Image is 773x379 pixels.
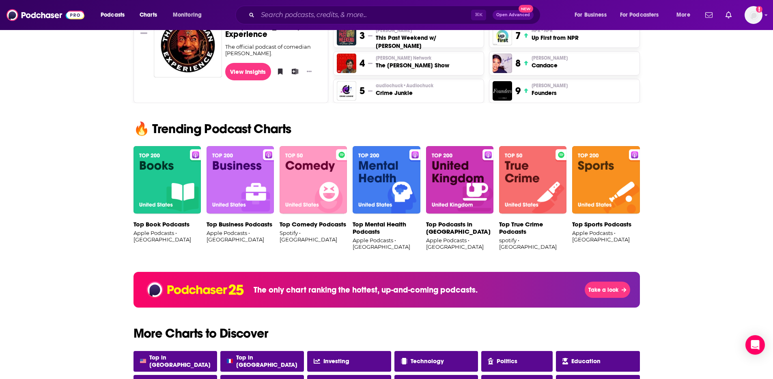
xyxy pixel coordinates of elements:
h2: 🔥 Trending Podcast Charts [127,123,646,136]
p: Apple Podcasts • [GEOGRAPHIC_DATA] [133,230,201,243]
img: User Profile [745,6,762,24]
span: More [676,9,690,21]
span: Podcasts [101,9,125,21]
h3: Crime Junkie [376,89,433,97]
a: Technology [394,351,478,372]
p: Top Business Podcasts [207,221,274,228]
h3: 8 [515,57,521,69]
span: Politics [497,357,517,365]
p: Candace Owens [532,55,568,61]
p: Theo Von [376,27,480,34]
a: This Past Weekend w/ Theo Von [337,26,356,45]
img: Crime Junkie [337,81,356,101]
span: [PERSON_NAME] [376,27,412,34]
span: Monitoring [173,9,202,21]
span: audiochuck [376,82,433,89]
span: Top in [GEOGRAPHIC_DATA] [149,354,211,368]
img: banner-Top Book Podcasts [133,146,201,214]
p: audiochuck • Audiochuck [376,82,433,89]
a: NPR•NPRUp First from NPR [532,27,579,42]
span: Technology [411,357,444,365]
p: Apple Podcasts • [GEOGRAPHIC_DATA] [426,237,493,250]
img: banner-Top Comedy Podcasts [280,146,347,214]
img: The Tucker Carlson Show [337,54,356,73]
img: Podchaser 25 banner [146,280,244,299]
p: Apple Podcasts • [GEOGRAPHIC_DATA] [572,230,640,243]
a: Education [556,351,640,372]
span: Investing [323,357,349,365]
a: banner-Top Book PodcastsTop Book PodcastsApple Podcasts • [GEOGRAPHIC_DATA] [133,146,201,252]
div: Search podcasts, credits, & more... [243,6,548,24]
p: spotify • [GEOGRAPHIC_DATA] [499,237,566,250]
img: Candace [493,54,512,73]
h3: Founders [532,89,568,97]
a: The Joe Rogan Experience [154,9,222,77]
button: Add to List [289,65,297,78]
a: banner-Top True Crime PodcastsTop True Crime Podcastsspotify • [GEOGRAPHIC_DATA] [499,146,566,252]
span: Top in [GEOGRAPHIC_DATA] [236,354,297,368]
h2: More Charts to Discover [127,327,646,340]
a: View Insights [225,63,271,80]
a: [PERSON_NAME]Founders [532,82,568,97]
span: • NPR [540,28,553,33]
p: Apple Podcasts • [GEOGRAPHIC_DATA] [353,237,420,250]
button: Show profile menu [745,6,762,24]
span: For Podcasters [620,9,659,21]
button: Bookmark Podcast [274,65,282,78]
div: The official podcast of comedian [PERSON_NAME]. [225,43,321,56]
p: Tucker Carlson Network [376,55,449,61]
button: Take a look [585,282,630,298]
span: Education [571,357,601,365]
span: For Business [575,9,607,21]
a: Show notifications dropdown [702,8,716,22]
h3: This Past Weekend w/ [PERSON_NAME] [376,34,480,50]
a: banner-Top Podcasts in United KingdomTop Podcasts in [GEOGRAPHIC_DATA]Apple Podcasts • [GEOGRAPHI... [426,146,493,252]
h3: 7 [515,30,521,42]
span: • Audiochuck [403,83,433,88]
a: Show notifications dropdown [722,8,735,22]
p: Spotify • [GEOGRAPHIC_DATA] [280,230,347,243]
span: [PERSON_NAME] [532,82,568,89]
p: Top Mental Health Podcasts [353,221,420,235]
a: banner-Top Comedy PodcastsTop Comedy PodcastsSpotify • [GEOGRAPHIC_DATA] [280,146,347,252]
h3: 4 [360,57,365,69]
a: Top in [GEOGRAPHIC_DATA] [133,351,217,372]
img: Founders [493,81,512,101]
img: banner-Top Business Podcasts [207,146,274,214]
p: Top Sports Podcasts [572,221,640,228]
button: open menu [167,9,212,22]
span: Take a look [588,286,618,293]
span: Open Advanced [496,13,530,17]
img: The Joe Rogan Experience [154,9,222,78]
img: banner-Top Sports Podcasts [572,146,640,214]
button: open menu [569,9,617,22]
div: Open Intercom Messenger [745,335,765,355]
span: New [519,5,533,13]
p: Apple Podcasts • [GEOGRAPHIC_DATA] [207,230,274,243]
img: Up First from NPR [493,26,512,45]
a: Charts [134,9,162,22]
a: audiochuck•AudiochuckCrime Junkie [376,82,433,97]
p: Top Comedy Podcasts [280,221,347,228]
span: [PERSON_NAME] Network [376,55,431,61]
span: [PERSON_NAME] [532,55,568,61]
span: Logged in as katiewhorton [745,6,762,24]
span: NPR [532,27,553,34]
svg: Add a profile image [756,6,762,13]
a: Politics [481,351,553,372]
button: Show More Button [304,67,315,75]
p: David Senra [532,82,568,89]
p: Top True Crime Podcasts [499,221,566,235]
